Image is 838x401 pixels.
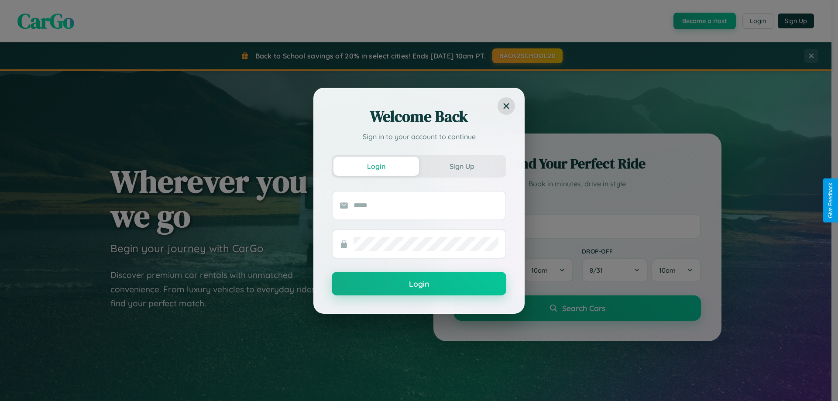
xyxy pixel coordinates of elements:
[332,272,506,295] button: Login
[332,106,506,127] h2: Welcome Back
[419,157,505,176] button: Sign Up
[828,183,834,218] div: Give Feedback
[332,131,506,142] p: Sign in to your account to continue
[333,157,419,176] button: Login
